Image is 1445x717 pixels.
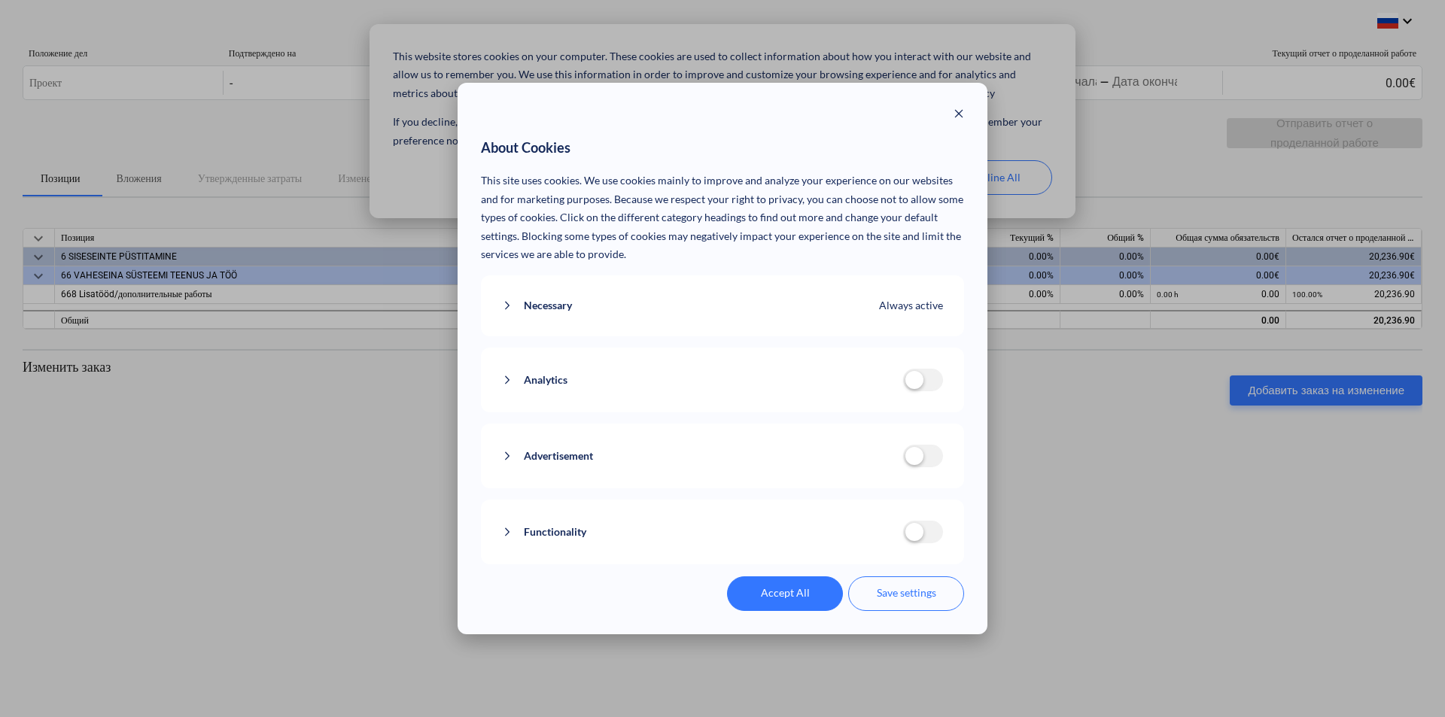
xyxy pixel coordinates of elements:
span: Necessary [524,296,572,315]
button: Accept All [727,576,843,611]
p: This site uses cookies. We use cookies mainly to improve and analyze your experience on our websi... [481,172,965,264]
span: Functionality [524,523,586,542]
button: Save settings [848,576,964,611]
button: Necessary [502,296,880,315]
button: Functionality [502,523,903,542]
button: Analytics [502,371,903,390]
span: Analytics [524,371,567,390]
button: Advertisement [502,447,903,466]
span: About Cookies [481,136,570,160]
span: Always active [879,296,943,315]
span: Advertisement [524,447,593,466]
button: Close modal [954,106,964,125]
